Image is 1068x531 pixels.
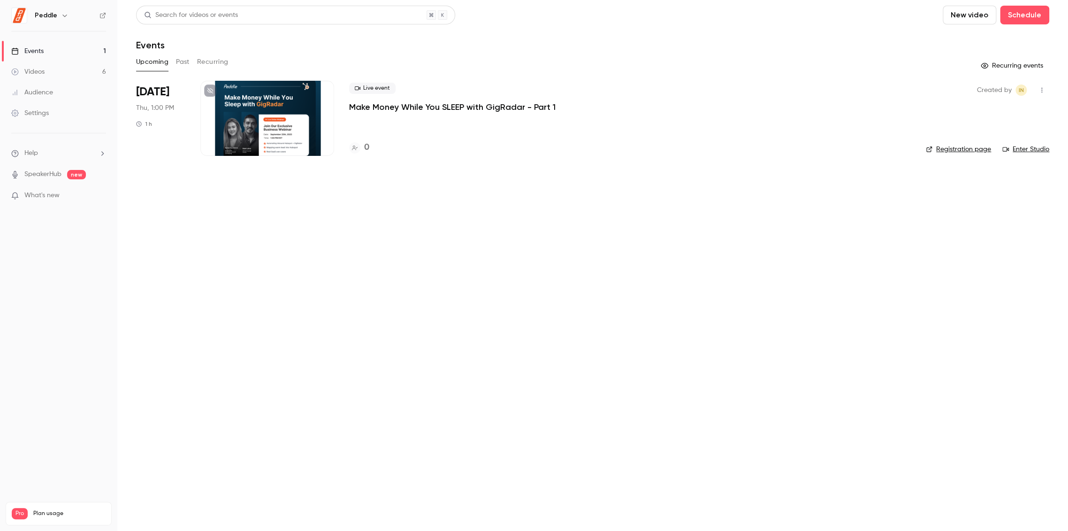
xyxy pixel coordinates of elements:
[11,148,106,158] li: help-dropdown-opener
[1002,145,1049,154] a: Enter Studio
[364,141,369,154] h4: 0
[35,11,57,20] h6: Peddle
[1000,6,1049,24] button: Schedule
[136,39,165,51] h1: Events
[176,54,190,69] button: Past
[349,141,369,154] a: 0
[12,8,27,23] img: Peddle
[24,191,60,200] span: What's new
[136,120,152,128] div: 1 h
[136,85,169,100] span: [DATE]
[136,103,174,113] span: Thu, 1:00 PM
[976,58,1049,73] button: Recurring events
[11,46,44,56] div: Events
[95,192,106,200] iframe: Noticeable Trigger
[977,85,1012,96] span: Created by
[1019,85,1024,96] span: IN
[11,67,45,77] div: Videos
[349,83,396,94] span: Live event
[926,145,991,154] a: Registration page
[24,169,61,179] a: SpeakerHub
[349,101,556,113] a: Make Money While You SLEEP with GigRadar - Part 1
[136,81,185,156] div: Sep 25 Thu, 1:00 PM (Europe/Kiev)
[67,170,86,179] span: new
[1015,85,1027,96] span: Igor Nevenytsia
[11,108,49,118] div: Settings
[144,10,238,20] div: Search for videos or events
[24,148,38,158] span: Help
[33,510,106,517] span: Plan usage
[11,88,53,97] div: Audience
[197,54,229,69] button: Recurring
[12,508,28,519] span: Pro
[136,54,168,69] button: Upcoming
[943,6,996,24] button: New video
